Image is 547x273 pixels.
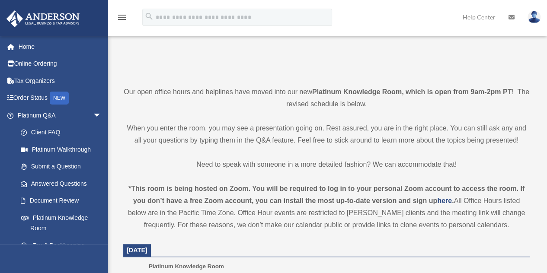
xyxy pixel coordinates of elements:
[117,15,127,22] a: menu
[117,12,127,22] i: menu
[127,247,147,254] span: [DATE]
[144,12,154,21] i: search
[123,86,530,110] p: Our open office hours and helplines have moved into our new ! The revised schedule is below.
[12,141,115,158] a: Platinum Walkthrough
[123,159,530,171] p: Need to speak with someone in a more detailed fashion? We can accommodate that!
[452,197,454,204] strong: .
[6,89,115,107] a: Order StatusNEW
[12,237,115,264] a: Tax & Bookkeeping Packages
[12,209,110,237] a: Platinum Knowledge Room
[128,185,525,204] strong: *This room is being hosted on Zoom. You will be required to log in to your personal Zoom account ...
[528,11,541,23] img: User Pic
[93,107,110,124] span: arrow_drop_down
[312,88,512,95] strong: Platinum Knowledge Room, which is open from 9am-2pm PT
[50,92,69,105] div: NEW
[123,122,530,146] p: When you enter the room, you may see a presentation going on. Rest assured, you are in the right ...
[12,124,115,141] a: Client FAQ
[6,107,115,124] a: Platinum Q&Aarrow_drop_down
[149,263,224,270] span: Platinum Knowledge Room
[12,175,115,192] a: Answered Questions
[6,72,115,89] a: Tax Organizers
[6,55,115,73] a: Online Ordering
[4,10,82,27] img: Anderson Advisors Platinum Portal
[437,197,452,204] a: here
[6,38,115,55] a: Home
[123,183,530,231] div: All Office Hours listed below are in the Pacific Time Zone. Office Hour events are restricted to ...
[12,158,115,175] a: Submit a Question
[12,192,115,210] a: Document Review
